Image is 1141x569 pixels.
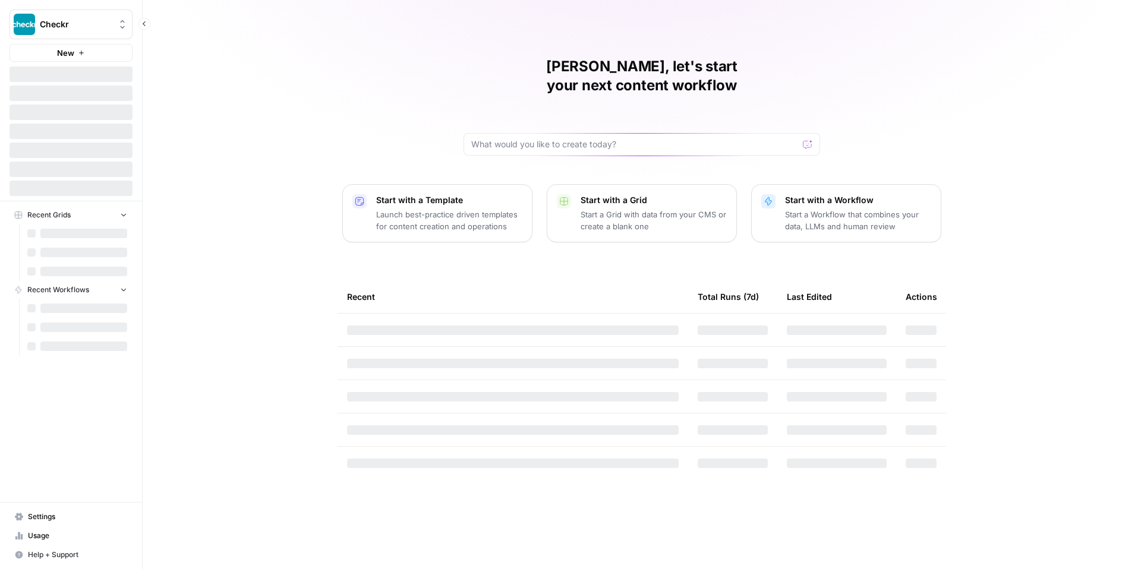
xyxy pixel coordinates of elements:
p: Start with a Grid [581,194,727,206]
p: Launch best-practice driven templates for content creation and operations [376,208,522,232]
h1: [PERSON_NAME], let's start your next content workflow [464,57,820,95]
p: Start with a Workflow [785,194,931,206]
div: Total Runs (7d) [698,280,759,313]
div: Actions [906,280,937,313]
button: Workspace: Checkr [10,10,133,39]
span: New [57,47,74,59]
input: What would you like to create today? [471,138,798,150]
span: Checkr [40,18,112,30]
img: Checkr Logo [14,14,35,35]
p: Start with a Template [376,194,522,206]
a: Usage [10,526,133,545]
button: Recent Grids [10,206,133,224]
button: Recent Workflows [10,281,133,299]
a: Settings [10,507,133,526]
button: New [10,44,133,62]
button: Start with a GridStart a Grid with data from your CMS or create a blank one [547,184,737,242]
span: Help + Support [28,549,127,560]
div: Last Edited [787,280,832,313]
span: Settings [28,511,127,522]
p: Start a Grid with data from your CMS or create a blank one [581,208,727,232]
button: Help + Support [10,545,133,564]
span: Recent Grids [27,210,71,220]
button: Start with a TemplateLaunch best-practice driven templates for content creation and operations [342,184,532,242]
p: Start a Workflow that combines your data, LLMs and human review [785,208,931,232]
div: Recent [347,280,679,313]
button: Start with a WorkflowStart a Workflow that combines your data, LLMs and human review [751,184,941,242]
span: Usage [28,530,127,541]
span: Recent Workflows [27,284,89,295]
